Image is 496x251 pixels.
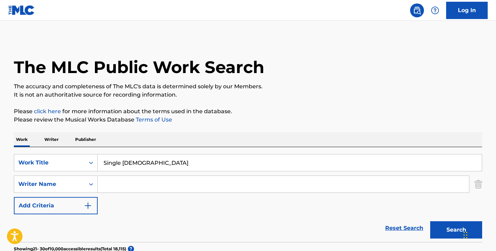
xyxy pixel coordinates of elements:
a: Terms of Use [134,116,172,123]
p: Please review the Musical Works Database [14,116,482,124]
a: Reset Search [382,221,427,236]
img: search [413,6,421,15]
button: Add Criteria [14,197,98,214]
h1: The MLC Public Work Search [14,57,264,78]
p: It is not an authoritative source for recording information. [14,91,482,99]
p: Publisher [73,132,98,147]
div: Drag [463,225,468,245]
a: Log In [446,2,488,19]
a: Public Search [410,3,424,17]
iframe: Chat Widget [461,218,496,251]
div: Writer Name [18,180,81,188]
p: The accuracy and completeness of The MLC's data is determined solely by our Members. [14,82,482,91]
div: Work Title [18,159,81,167]
p: Writer [42,132,61,147]
p: Please for more information about the terms used in the database. [14,107,482,116]
img: MLC Logo [8,5,35,15]
a: click here [34,108,61,115]
img: 9d2ae6d4665cec9f34b9.svg [84,201,92,210]
div: Help [428,3,442,17]
p: Work [14,132,30,147]
img: help [431,6,439,15]
form: Search Form [14,154,482,242]
button: Search [430,221,482,239]
img: Delete Criterion [475,176,482,193]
